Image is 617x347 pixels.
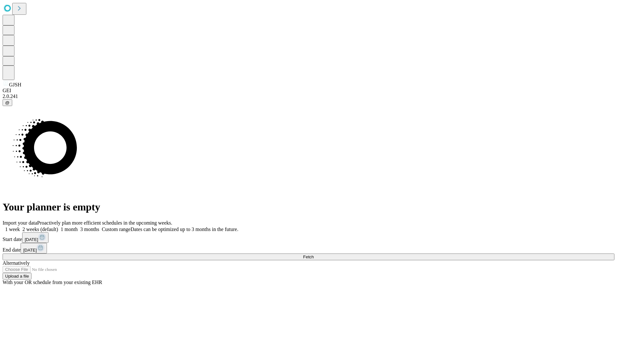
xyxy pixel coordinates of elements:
span: Custom range [102,227,130,232]
button: [DATE] [22,232,49,243]
span: 3 months [80,227,99,232]
span: [DATE] [23,248,37,253]
span: Dates can be optimized up to 3 months in the future. [130,227,238,232]
button: Fetch [3,254,614,260]
span: 1 month [61,227,78,232]
div: GEI [3,88,614,93]
span: [DATE] [25,237,38,242]
span: With your OR schedule from your existing EHR [3,280,102,285]
span: Fetch [303,254,314,259]
button: @ [3,99,12,106]
span: @ [5,100,10,105]
div: End date [3,243,614,254]
button: Upload a file [3,273,31,280]
span: Proactively plan more efficient schedules in the upcoming weeks. [37,220,172,226]
span: 2 weeks (default) [22,227,58,232]
button: [DATE] [21,243,47,254]
div: 2.0.241 [3,93,614,99]
div: Start date [3,232,614,243]
span: GJSH [9,82,21,87]
h1: Your planner is empty [3,201,614,213]
span: Import your data [3,220,37,226]
span: Alternatively [3,260,30,266]
span: 1 week [5,227,20,232]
